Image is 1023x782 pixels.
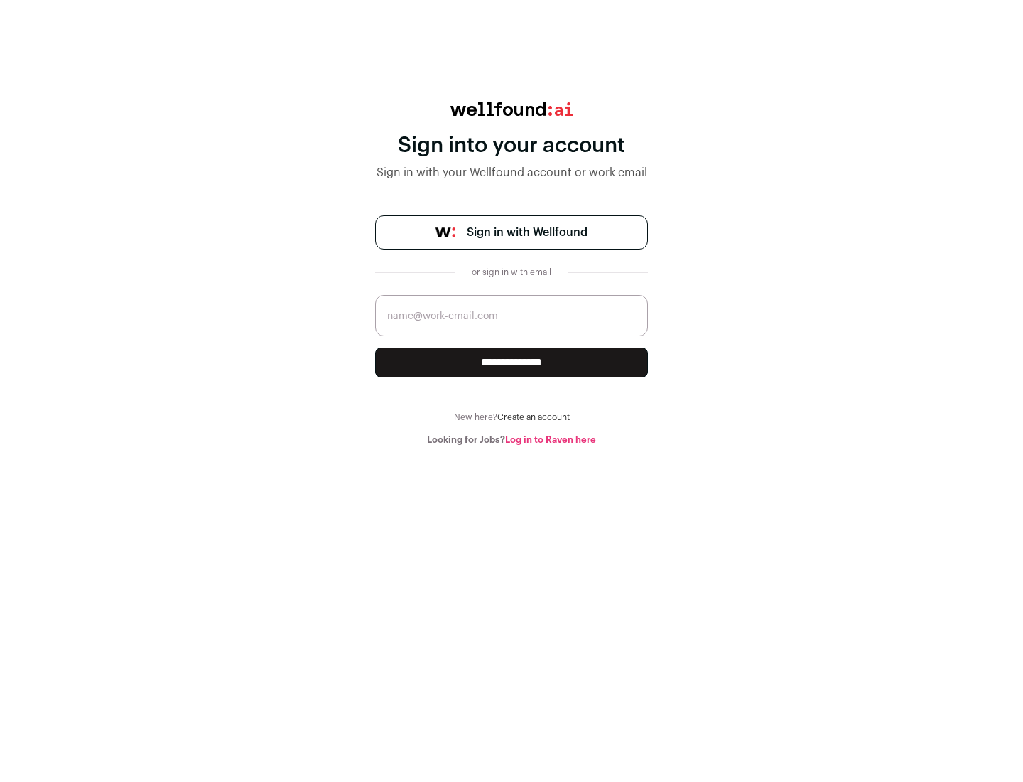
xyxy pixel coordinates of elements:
[497,413,570,422] a: Create an account
[466,267,557,278] div: or sign in with email
[375,295,648,336] input: name@work-email.com
[375,133,648,159] div: Sign into your account
[450,102,573,116] img: wellfound:ai
[375,412,648,423] div: New here?
[435,227,455,237] img: wellfound-symbol-flush-black-fb3c872781a75f747ccb3a119075da62bfe97bd399995f84a933054e44a575c4.png
[375,215,648,250] a: Sign in with Wellfound
[467,224,588,241] span: Sign in with Wellfound
[505,435,596,444] a: Log in to Raven here
[375,164,648,181] div: Sign in with your Wellfound account or work email
[375,434,648,446] div: Looking for Jobs?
